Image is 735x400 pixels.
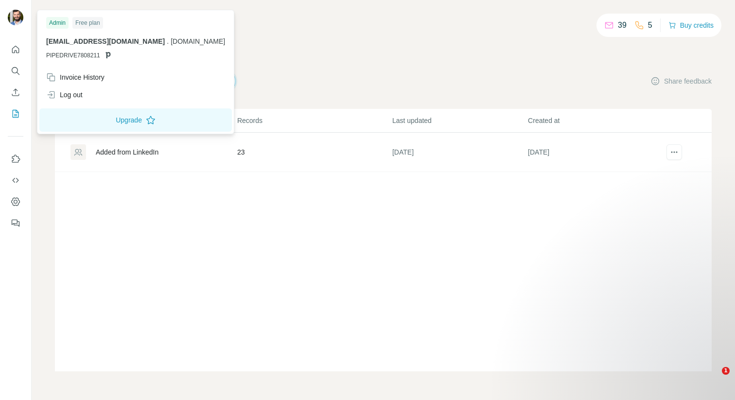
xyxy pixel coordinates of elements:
[722,367,730,375] span: 1
[46,72,105,82] div: Invoice History
[8,62,23,80] button: Search
[666,144,682,160] button: actions
[8,150,23,168] button: Use Surfe on LinkedIn
[650,76,712,86] button: Share feedback
[46,51,100,60] span: PIPEDRIVE7808211
[8,172,23,189] button: Use Surfe API
[528,116,663,125] p: Created at
[668,18,714,32] button: Buy credits
[96,147,158,157] div: Added from LinkedIn
[392,116,527,125] p: Last updated
[171,37,225,45] span: [DOMAIN_NAME]
[8,10,23,25] img: Avatar
[8,41,23,58] button: Quick start
[8,105,23,122] button: My lists
[46,17,69,29] div: Admin
[237,133,392,172] td: 23
[618,19,627,31] p: 39
[72,17,103,29] div: Free plan
[527,133,663,172] td: [DATE]
[237,116,391,125] p: Records
[392,133,527,172] td: [DATE]
[8,214,23,232] button: Feedback
[702,367,725,390] iframe: Intercom live chat
[8,84,23,101] button: Enrich CSV
[8,193,23,210] button: Dashboard
[39,108,232,132] button: Upgrade
[46,37,165,45] span: [EMAIL_ADDRESS][DOMAIN_NAME]
[167,37,169,45] span: .
[46,90,83,100] div: Log out
[648,19,652,31] p: 5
